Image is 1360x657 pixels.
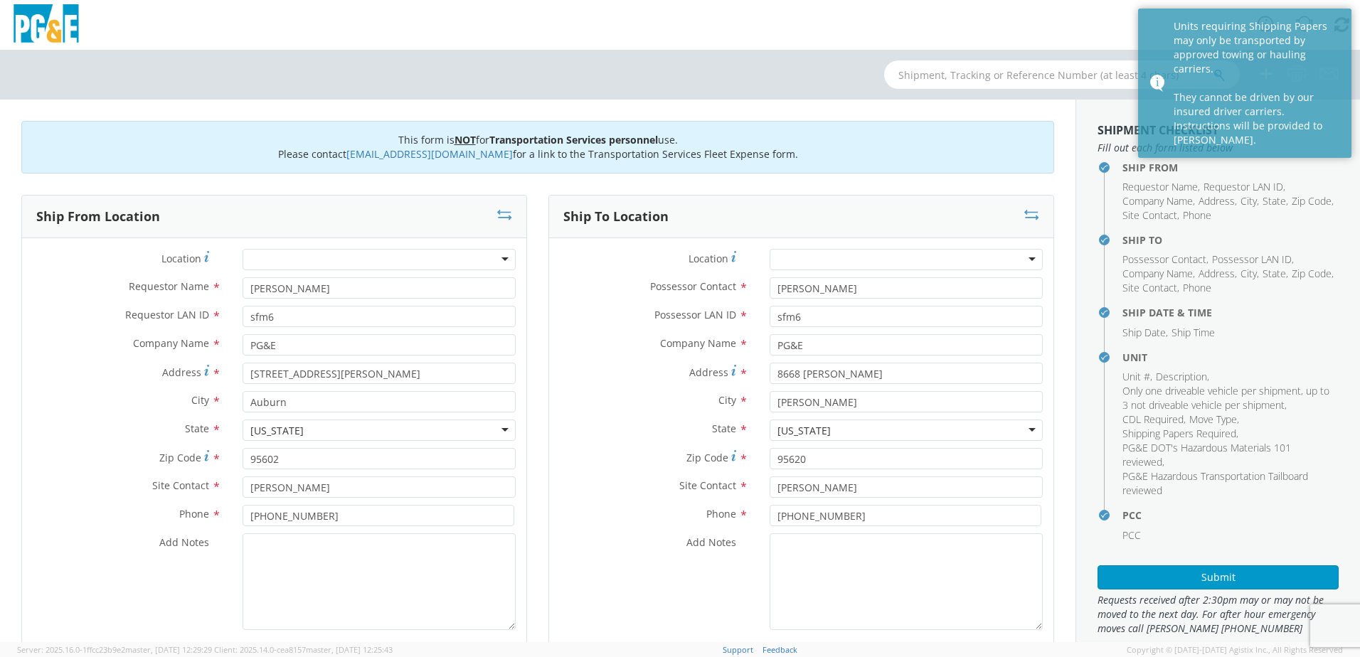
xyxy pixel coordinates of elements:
li: , [1122,180,1200,194]
span: Location [161,252,201,265]
span: Shipping Papers Required [1122,427,1236,440]
span: master, [DATE] 12:29:29 [125,644,212,655]
span: Fill out each form listed below [1098,141,1339,155]
button: Submit [1098,565,1339,589]
h4: Ship Date & Time [1122,307,1339,318]
span: City [191,393,209,407]
span: Server: 2025.16.0-1ffcc23b9e2 [17,644,212,655]
input: Shipment, Tracking or Reference Number (at least 4 chars) [884,60,1240,89]
li: , [1122,384,1335,412]
span: Possessor Contact [1122,252,1206,266]
span: PG&E DOT's Hazardous Materials 101 reviewed [1122,441,1291,469]
a: Feedback [763,644,797,655]
span: Zip Code [1292,194,1332,208]
a: Support [723,644,753,655]
span: State [1263,267,1286,280]
span: Company Name [660,336,736,350]
span: Zip Code [1292,267,1332,280]
span: Add Notes [686,535,736,549]
li: , [1122,370,1152,384]
a: [EMAIL_ADDRESS][DOMAIN_NAME] [346,147,513,161]
li: , [1156,370,1209,384]
span: Description [1156,370,1207,383]
div: [US_STATE] [250,424,304,438]
b: Transportation Services personnel [489,133,658,146]
li: , [1189,412,1239,427]
span: Location [689,252,728,265]
span: City [718,393,736,407]
li: , [1122,412,1186,427]
h4: Ship To [1122,235,1339,245]
span: Zip Code [686,451,728,464]
li: , [1122,281,1179,295]
strong: Shipment Checklist [1098,122,1218,138]
span: Possessor Contact [650,279,736,293]
span: Phone [1183,208,1211,222]
h4: PCC [1122,510,1339,520]
li: , [1204,180,1285,194]
span: City [1241,194,1257,208]
li: , [1212,252,1294,267]
span: Site Contact [152,479,209,492]
li: , [1122,427,1238,441]
span: PCC [1122,528,1141,542]
li: , [1122,208,1179,223]
span: State [712,422,736,435]
span: Phone [179,507,209,520]
div: Units requiring Shipping Papers may only be transported by approved towing or hauling carriers. T... [1174,19,1341,147]
span: Company Name [133,336,209,350]
span: Copyright © [DATE]-[DATE] Agistix Inc., All Rights Reserved [1127,644,1343,656]
u: NOT [455,133,476,146]
li: , [1122,267,1195,281]
div: [US_STATE] [777,424,831,438]
li: , [1122,194,1195,208]
span: Possessor LAN ID [1212,252,1292,266]
h4: Ship From [1122,162,1339,173]
span: State [185,422,209,435]
li: , [1241,194,1259,208]
span: Only one driveable vehicle per shipment, up to 3 not driveable vehicle per shipment [1122,384,1329,412]
span: Requestor Name [129,279,209,293]
span: Address [1199,194,1235,208]
span: Requestor Name [1122,180,1198,193]
span: Add Notes [159,535,209,549]
span: City [1241,267,1257,280]
span: Address [162,365,201,379]
li: , [1292,267,1334,281]
span: Site Contact [1122,281,1177,294]
span: State [1263,194,1286,208]
span: Ship Date [1122,326,1166,339]
img: pge-logo-06675f144f4cfa6a6814.png [11,4,82,46]
span: Site Contact [1122,208,1177,222]
li: , [1122,252,1208,267]
span: Client: 2025.14.0-cea8157 [214,644,393,655]
h4: Unit [1122,352,1339,363]
span: Requestor LAN ID [1204,180,1283,193]
li: , [1199,267,1237,281]
span: CDL Required [1122,412,1184,426]
div: This form is for use. Please contact for a link to the Transportation Services Fleet Expense form. [21,121,1054,173]
span: Possessor LAN ID [654,308,736,321]
span: Site Contact [679,479,736,492]
span: Unit # [1122,370,1150,383]
li: , [1122,441,1335,469]
span: Address [1199,267,1235,280]
li: , [1292,194,1334,208]
span: Company Name [1122,267,1193,280]
span: Company Name [1122,194,1193,208]
span: master, [DATE] 12:25:43 [306,644,393,655]
span: Phone [1183,281,1211,294]
span: Requests received after 2:30pm may or may not be moved to the next day. For after hour emergency ... [1098,593,1339,636]
span: Move Type [1189,412,1237,426]
span: Zip Code [159,451,201,464]
span: Phone [706,507,736,520]
li: , [1199,194,1237,208]
li: , [1263,267,1288,281]
li: , [1122,326,1168,340]
span: Ship Time [1172,326,1215,339]
li: , [1263,194,1288,208]
h3: Ship From Location [36,210,160,224]
span: PG&E Hazardous Transportation Tailboard reviewed [1122,469,1308,497]
span: Address [689,365,728,379]
li: , [1241,267,1259,281]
